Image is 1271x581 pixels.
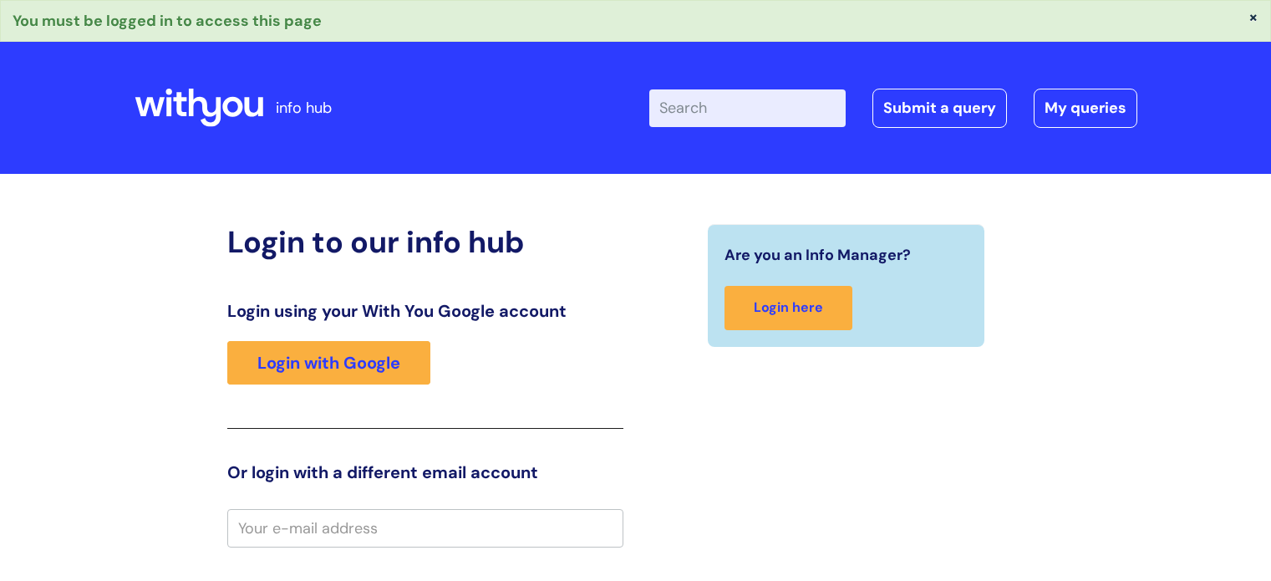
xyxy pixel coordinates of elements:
[724,286,852,330] a: Login here
[724,242,911,268] span: Are you an Info Manager?
[227,509,623,548] input: Your e-mail address
[1034,89,1137,127] a: My queries
[276,94,332,121] p: info hub
[227,341,430,385] a: Login with Google
[227,462,623,482] h3: Or login with a different email account
[649,89,846,126] input: Search
[1248,9,1258,24] button: ×
[227,224,623,260] h2: Login to our info hub
[227,301,623,321] h3: Login using your With You Google account
[872,89,1007,127] a: Submit a query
